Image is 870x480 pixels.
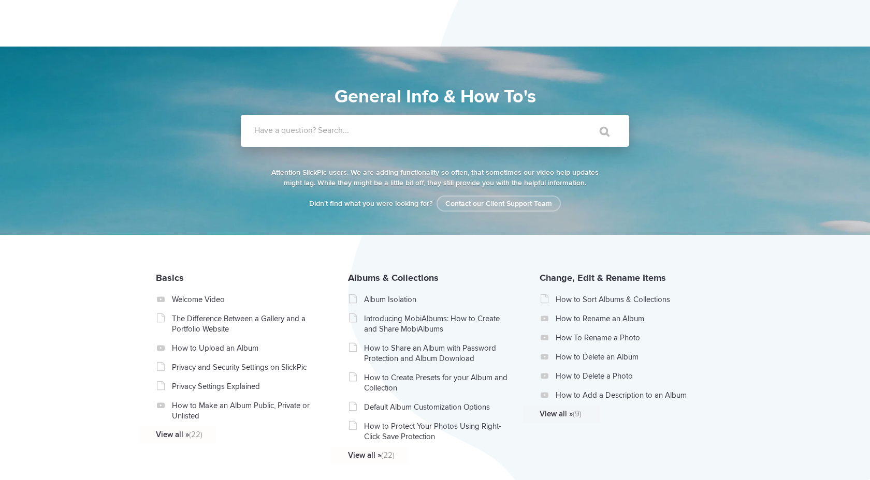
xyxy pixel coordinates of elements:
[364,402,511,412] a: Default Album Customization Options
[364,372,511,393] a: How to Create Presets for your Album and Collection
[364,343,511,364] a: How to Share an Album with Password Protection and Album Download
[556,333,702,343] a: How To Rename a Photo
[156,429,302,440] a: View all »(22)
[194,83,676,111] h1: General Info & How To's
[364,294,511,305] a: Album Isolation
[556,352,702,362] a: How to Delete an Album
[364,421,511,442] a: How to Protect Your Photos Using Right-Click Save Protection
[172,362,318,372] a: Privacy and Security Settings on SlickPic
[172,381,318,392] a: Privacy Settings Explained
[364,313,511,334] a: Introducing MobiAlbums: How to Create and Share MobiAlbums
[254,125,643,136] label: Have a question? Search...
[348,450,495,460] a: View all »(22)
[172,343,318,353] a: How to Upload an Album
[269,199,601,209] p: Didn't find what you were looking for?
[172,313,318,334] a: The Difference Between a Gallery and a Portfolio Website
[172,400,318,421] a: How to Make an Album Public, Private or Unlisted
[172,294,318,305] a: Welcome Video
[556,390,702,400] a: How to Add a Description to an Album
[269,168,601,188] p: Attention SlickPic users. We are adding functionality so often, that sometimes our video help upd...
[556,313,702,324] a: How to Rename an Album
[578,119,621,144] input: 
[540,409,686,419] a: View all »(9)
[556,371,702,381] a: How to Delete a Photo
[540,272,666,283] a: Change, Edit & Rename Items
[156,272,184,283] a: Basics
[556,294,702,305] a: How to Sort Albums & Collections
[437,196,561,212] a: Contact our Client Support Team
[348,272,439,283] a: Albums & Collections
